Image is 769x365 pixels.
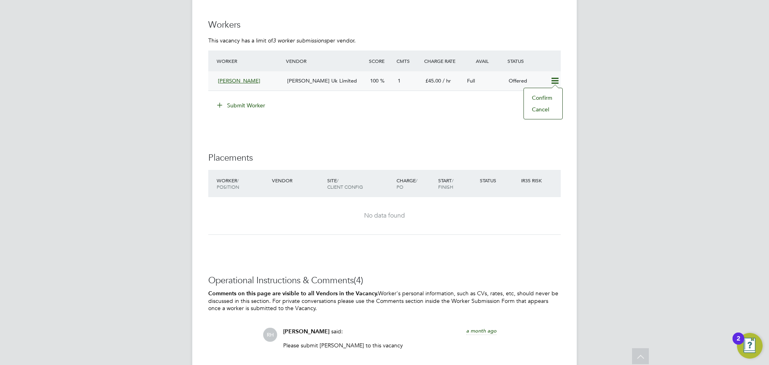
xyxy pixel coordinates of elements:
[438,177,453,190] span: / Finish
[422,54,464,68] div: Charge Rate
[208,290,378,297] b: Comments on this page are visible to all Vendors in the Vacancy.
[217,177,239,190] span: / Position
[737,333,763,359] button: Open Resource Center, 2 new notifications
[325,173,395,194] div: Site
[528,104,558,115] li: Cancel
[367,54,395,68] div: Score
[263,328,277,342] span: RH
[208,290,561,312] p: Worker's personal information, such as CVs, rates, etc, should never be discussed in this section...
[215,173,270,194] div: Worker
[464,54,505,68] div: Avail
[436,173,478,194] div: Start
[211,99,272,112] button: Submit Worker
[215,54,284,68] div: Worker
[354,275,363,286] span: (4)
[283,342,497,349] p: Please submit [PERSON_NAME] to this vacancy
[284,54,367,68] div: Vendor
[528,92,558,103] li: Confirm
[218,77,260,84] span: [PERSON_NAME]
[216,212,553,220] div: No data found
[331,328,343,335] span: said:
[370,77,378,84] span: 100
[467,77,475,84] span: Full
[208,275,561,286] h3: Operational Instructions & Comments
[478,173,519,188] div: Status
[395,54,422,68] div: Cmts
[505,54,561,68] div: Status
[505,75,547,88] div: Offered
[208,152,561,164] h3: Placements
[208,37,561,44] p: This vacancy has a limit of per vendor.
[208,19,561,31] h3: Workers
[398,77,401,84] span: 1
[287,77,357,84] span: [PERSON_NAME] Uk Limited
[283,328,330,335] span: [PERSON_NAME]
[270,173,325,188] div: Vendor
[737,339,740,349] div: 2
[425,77,441,84] span: £45.00
[519,173,547,188] div: IR35 Risk
[273,37,326,44] em: 3 worker submissions
[397,177,417,190] span: / PO
[395,173,436,194] div: Charge
[327,177,363,190] span: / Client Config
[466,327,497,334] span: a month ago
[443,77,451,84] span: / hr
